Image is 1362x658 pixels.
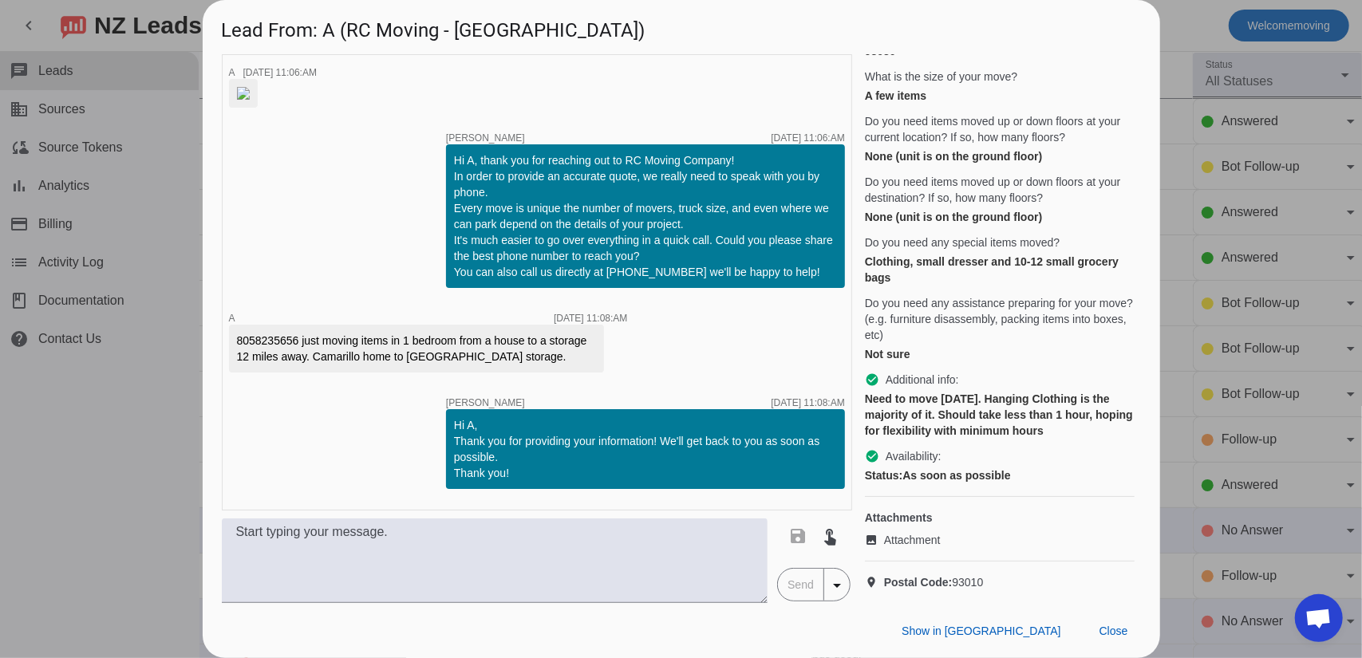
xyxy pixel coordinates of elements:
mat-icon: image [865,534,884,546]
span: Do you need items moved up or down floors at your current location? If so, how many floors? [865,113,1135,145]
span: Availability: [886,448,942,464]
div: Clothing, small dresser and 10-12 small grocery bags [865,254,1135,286]
div: Need to move [DATE]. Hanging Clothing is the majority of it. Should take less than 1 hour, hoping... [865,391,1135,439]
span: [PERSON_NAME] [446,133,525,143]
span: 93010 [884,574,984,590]
strong: Status: [865,469,902,482]
div: As soon as possible [865,467,1135,483]
h4: Attachments [865,510,1135,526]
span: A [229,313,235,324]
span: Attachment [884,532,941,548]
div: [DATE] 11:08:AM [554,313,627,323]
span: Do you need items moved up or down floors at your destination? If so, how many floors? [865,174,1135,206]
mat-icon: check_circle [865,372,879,387]
div: None (unit is on the ground floor) [865,148,1135,164]
img: XazEPqR3F0-MqQWRRsG3Hg [237,87,250,100]
div: Hi A, Thank you for providing your information! We'll get back to you as soon as possible. Thank ... [454,417,837,481]
span: [PERSON_NAME] [446,398,525,408]
span: Show in [GEOGRAPHIC_DATA] [902,625,1060,637]
mat-icon: arrow_drop_down [827,576,847,595]
div: [DATE] 11:06:AM [243,68,317,77]
span: Do you need any special items moved? [865,234,1060,250]
mat-icon: location_on [865,576,884,589]
div: [DATE] 11:08:AM [771,398,844,408]
mat-icon: check_circle [865,449,879,463]
div: [DATE] 11:06:AM [771,133,844,143]
div: A few items [865,88,1135,104]
span: Do you need any assistance preparing for your move? (e.g. furniture disassembly, packing items in... [865,295,1135,343]
button: Close [1087,617,1141,645]
span: What is the size of your move? [865,69,1017,85]
div: None (unit is on the ground floor) [865,209,1135,225]
span: Close [1099,625,1128,637]
div: 8058235656 just moving items in 1 bedroom from a house to a storage 12 miles away. Camarillo home... [237,333,596,364]
span: A [229,67,235,78]
strong: Postal Code: [884,576,953,589]
span: Additional info: [886,372,959,388]
div: Not sure [865,346,1135,362]
div: Open chat [1295,594,1343,642]
div: Hi A, thank you for reaching out to RC Moving Company! In order to provide an accurate quote, we ... [454,152,837,280]
button: Show in [GEOGRAPHIC_DATA] [889,617,1073,645]
a: Attachment [865,532,1135,548]
mat-icon: touch_app [820,526,839,546]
